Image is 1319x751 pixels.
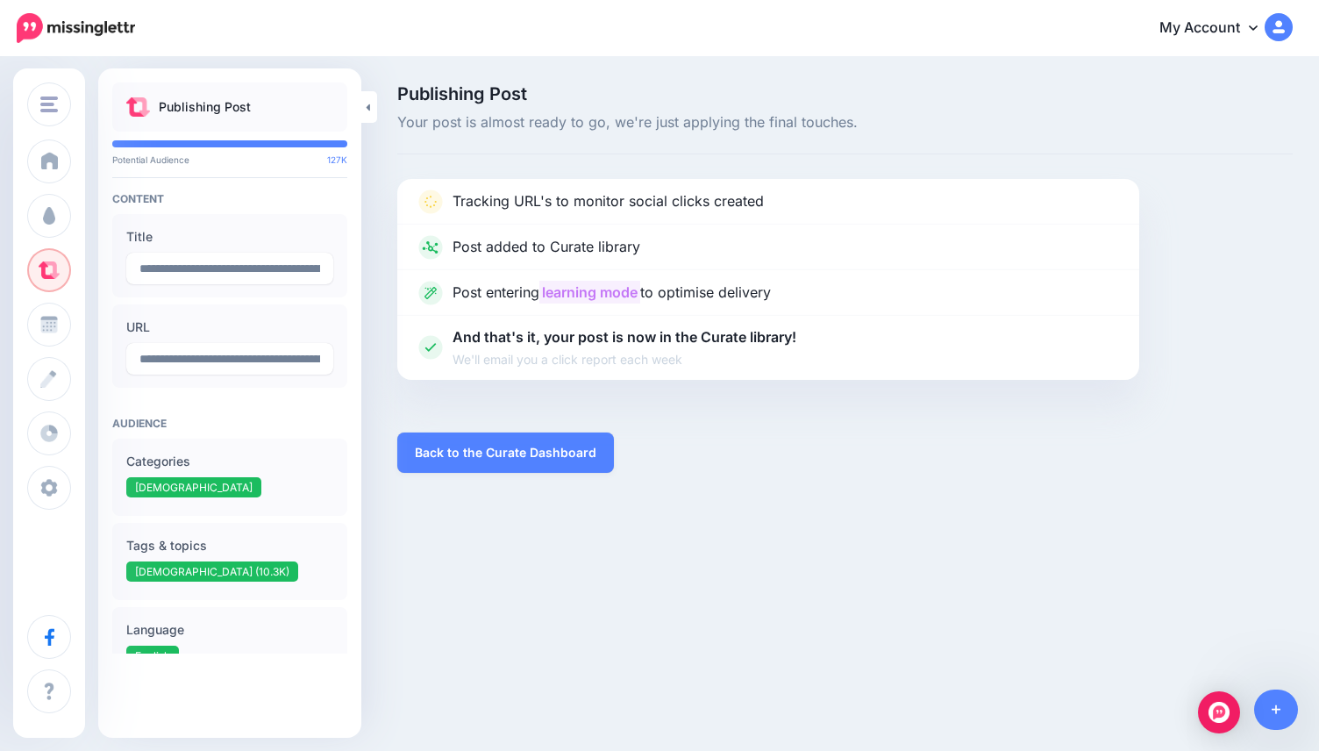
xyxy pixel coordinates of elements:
[327,154,347,165] span: 127K
[453,326,796,369] p: And that's it, your post is now in the Curate library!
[453,349,796,369] span: We'll email you a click report each week
[453,236,640,259] p: Post added to Curate library
[159,97,251,118] p: Publishing Post
[1198,691,1240,733] div: Open Intercom Messenger
[126,226,333,247] label: Title
[453,282,771,304] p: Post entering to optimise delivery
[126,97,150,117] img: curate.png
[126,317,333,338] label: URL
[539,281,640,304] mark: learning mode
[126,535,333,556] label: Tags & topics
[17,13,135,43] img: Missinglettr
[453,190,764,213] p: Tracking URL's to monitor social clicks created
[112,192,347,205] h4: Content
[126,451,333,472] label: Categories
[112,417,347,430] h4: Audience
[135,481,253,494] span: [DEMOGRAPHIC_DATA]
[397,85,1293,103] span: Publishing Post
[40,97,58,112] img: menu.png
[135,565,289,578] span: [DEMOGRAPHIC_DATA] (10.3K)
[1142,7,1293,50] a: My Account
[397,433,614,473] a: Back to the Curate Dashboard
[112,154,347,165] p: Potential Audience
[397,111,1293,134] span: Your post is almost ready to go, we're just applying the final touches.
[135,649,170,662] span: English
[126,619,333,640] label: Language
